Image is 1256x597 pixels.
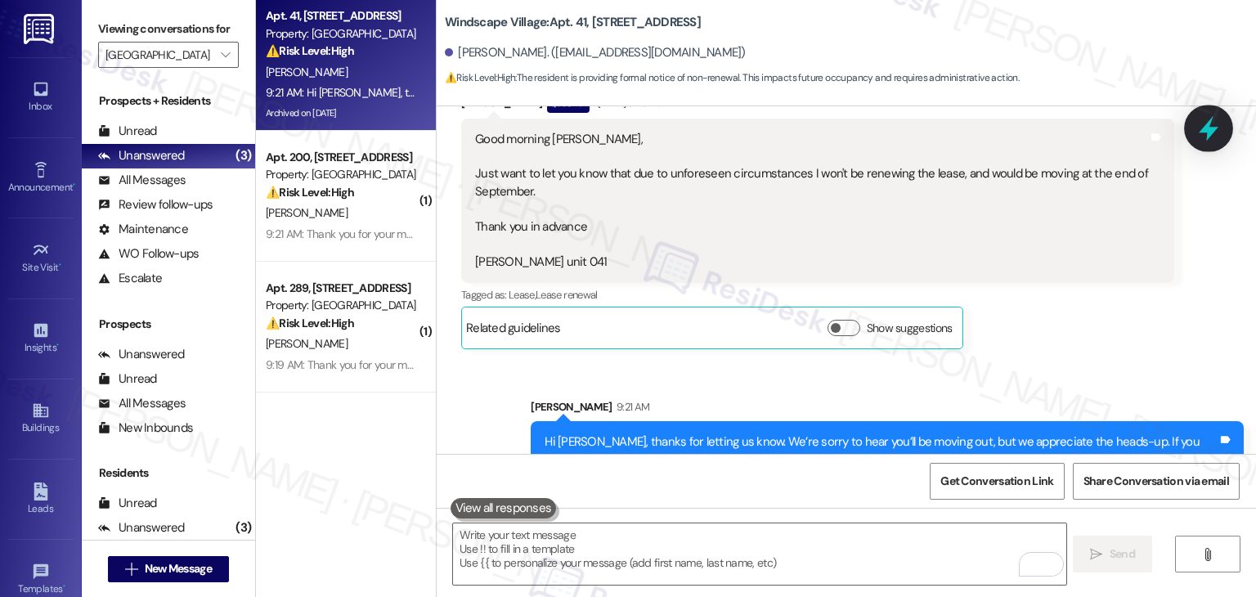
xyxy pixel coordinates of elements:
[266,25,417,43] div: Property: [GEOGRAPHIC_DATA]
[98,519,185,536] div: Unanswered
[1201,548,1213,561] i: 
[266,7,417,25] div: Apt. 41, [STREET_ADDRESS]
[105,42,213,68] input: All communities
[453,523,1065,585] textarea: To enrich screen reader interactions, please activate Accessibility in Grammarly extension settings
[266,336,348,351] span: [PERSON_NAME]
[82,92,255,110] div: Prospects + Residents
[24,14,57,44] img: ResiDesk Logo
[59,259,61,271] span: •
[98,346,185,363] div: Unanswered
[266,149,417,166] div: Apt. 200, [STREET_ADDRESS]
[8,236,74,281] a: Site Visit •
[98,196,213,213] div: Review follow-ups
[8,397,74,441] a: Buildings
[266,280,417,297] div: Apt. 289, [STREET_ADDRESS]
[98,147,185,164] div: Unanswered
[612,398,649,415] div: 9:21 AM
[231,515,255,541] div: (3)
[82,465,255,482] div: Residents
[1073,536,1152,572] button: Send
[98,245,199,263] div: WO Follow-ups
[531,398,1244,421] div: [PERSON_NAME]
[98,495,157,512] div: Unread
[545,433,1218,486] div: Hi [PERSON_NAME], thanks for letting us know. We’re sorry to hear you’ll be moving out, but we ap...
[221,48,230,61] i: 
[461,283,1174,307] div: Tagged as:
[1090,548,1102,561] i: 
[475,131,1148,271] div: Good morning [PERSON_NAME], Just want to let you know that due to unforeseen circumstances I won'...
[445,14,701,31] b: Windscape Village: Apt. 41, [STREET_ADDRESS]
[445,71,515,84] strong: ⚠️ Risk Level: High
[125,563,137,576] i: 
[266,205,348,220] span: [PERSON_NAME]
[98,221,188,238] div: Maintenance
[98,270,162,287] div: Escalate
[509,288,536,302] span: Lease ,
[266,297,417,314] div: Property: [GEOGRAPHIC_DATA]
[98,16,239,42] label: Viewing conversations for
[73,179,75,191] span: •
[264,103,419,123] div: Archived on [DATE]
[98,420,193,437] div: New Inbounds
[266,185,354,200] strong: ⚠️ Risk Level: High
[1073,463,1240,500] button: Share Conversation via email
[231,143,255,168] div: (3)
[108,556,229,582] button: New Message
[1083,473,1229,490] span: Share Conversation via email
[82,316,255,333] div: Prospects
[867,320,953,337] label: Show suggestions
[466,320,561,343] div: Related guidelines
[266,166,417,183] div: Property: [GEOGRAPHIC_DATA]
[98,370,157,388] div: Unread
[63,581,65,592] span: •
[1110,545,1135,563] span: Send
[8,75,74,119] a: Inbox
[266,65,348,79] span: [PERSON_NAME]
[8,478,74,522] a: Leads
[940,473,1053,490] span: Get Conversation Link
[266,43,354,58] strong: ⚠️ Risk Level: High
[98,395,186,412] div: All Messages
[98,123,157,140] div: Unread
[98,172,186,189] div: All Messages
[56,339,59,351] span: •
[145,560,212,577] span: New Message
[266,316,354,330] strong: ⚠️ Risk Level: High
[445,44,746,61] div: [PERSON_NAME]. ([EMAIL_ADDRESS][DOMAIN_NAME])
[445,70,1019,87] span: : The resident is providing formal notice of non-renewal. This impacts future occupancy and requi...
[536,288,598,302] span: Lease renewal
[8,316,74,361] a: Insights •
[930,463,1064,500] button: Get Conversation Link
